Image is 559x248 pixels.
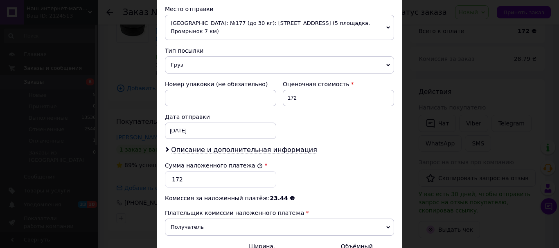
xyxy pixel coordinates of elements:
[165,113,276,121] div: Дата отправки
[165,15,394,40] span: [GEOGRAPHIC_DATA]: №177 (до 30 кг): [STREET_ADDRESS] (5 площадка, Промрынок 7 км)
[165,47,203,54] span: Тип посылки
[165,219,394,236] span: Получатель
[283,80,394,88] div: Оценочная стоимость
[165,80,276,88] div: Номер упаковки (не обязательно)
[165,6,214,12] span: Место отправки
[165,194,394,202] div: Комиссия за наложенный платёж:
[165,56,394,74] span: Груз
[165,162,263,169] label: Сумма наложенного платежа
[270,195,295,201] span: 23.44 ₴
[165,210,304,216] span: Плательщик комиссии наложенного платежа
[171,146,317,154] span: Описание и дополнительная информация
